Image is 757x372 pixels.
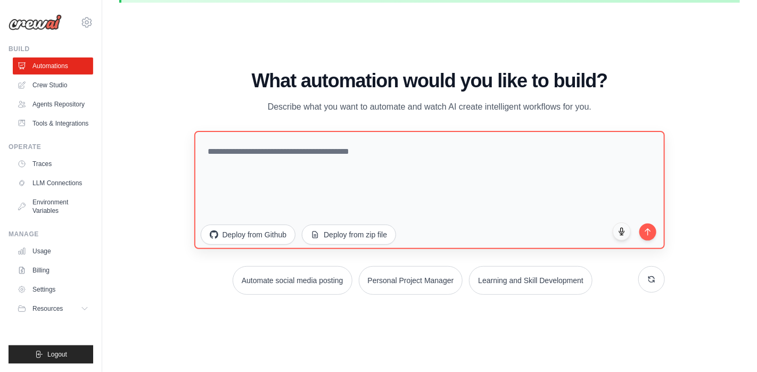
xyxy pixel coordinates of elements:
a: Tools & Integrations [13,115,93,132]
span: Logout [47,350,67,359]
a: Usage [13,243,93,260]
button: Deploy from zip file [302,225,396,245]
img: Logo [9,14,62,30]
span: Resources [32,304,63,313]
h1: What automation would you like to build? [194,70,665,92]
a: Crew Studio [13,77,93,94]
p: Describe what you want to automate and watch AI create intelligent workflows for you. [251,100,608,114]
a: Environment Variables [13,194,93,219]
a: Traces [13,155,93,172]
button: Personal Project Manager [359,266,463,295]
div: Manage [9,230,93,238]
a: LLM Connections [13,175,93,192]
button: Deploy from Github [201,225,296,245]
div: Build [9,45,93,53]
a: Agents Repository [13,96,93,113]
iframe: Chat Widget [704,321,757,372]
button: Logout [9,345,93,363]
div: Operate [9,143,93,151]
button: Automate social media posting [233,266,352,295]
button: Learning and Skill Development [469,266,593,295]
a: Settings [13,281,93,298]
a: Billing [13,262,93,279]
a: Automations [13,57,93,75]
button: Resources [13,300,93,317]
